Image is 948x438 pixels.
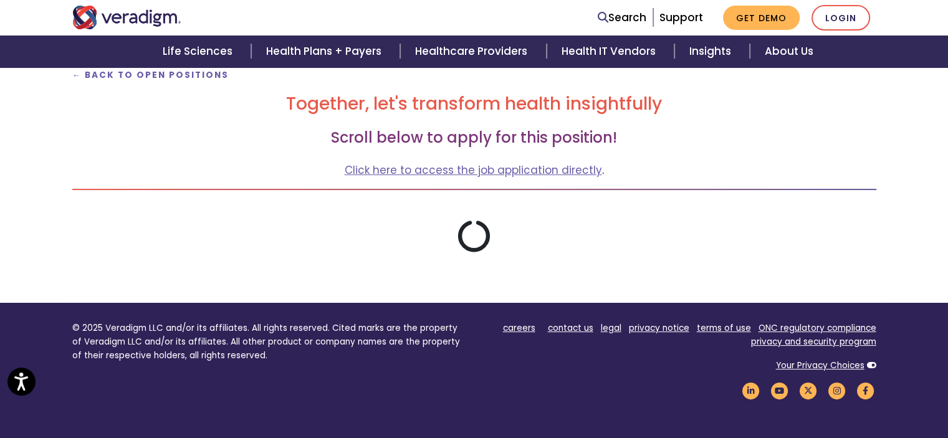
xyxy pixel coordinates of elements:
a: Get Demo [723,6,800,30]
a: About Us [750,36,828,67]
a: ← Back to Open Positions [72,69,229,81]
a: Life Sciences [148,36,251,67]
a: Insights [674,36,750,67]
a: careers [503,322,535,334]
a: Veradigm Facebook Link [855,384,876,396]
img: Veradigm logo [72,6,181,29]
a: Healthcare Providers [400,36,546,67]
a: Veradigm Twitter Link [798,384,819,396]
a: Your Privacy Choices [776,359,864,371]
a: privacy and security program [751,336,876,348]
a: privacy notice [629,322,689,334]
a: Health Plans + Payers [251,36,400,67]
a: Veradigm Instagram Link [826,384,848,396]
p: . [72,162,876,179]
a: Search [598,9,646,26]
a: Veradigm LinkedIn Link [740,384,762,396]
a: Veradigm YouTube Link [769,384,790,396]
a: Click here to access the job application directly [345,163,602,178]
a: contact us [548,322,593,334]
a: Support [659,10,703,25]
a: terms of use [697,322,751,334]
p: © 2025 Veradigm LLC and/or its affiliates. All rights reserved. Cited marks are the property of V... [72,321,465,362]
a: Health IT Vendors [547,36,674,67]
h2: Together, let's transform health insightfully [72,93,876,115]
a: legal [601,322,621,334]
a: Login [812,5,870,31]
a: ONC regulatory compliance [759,322,876,334]
h3: Scroll below to apply for this position! [72,129,876,147]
